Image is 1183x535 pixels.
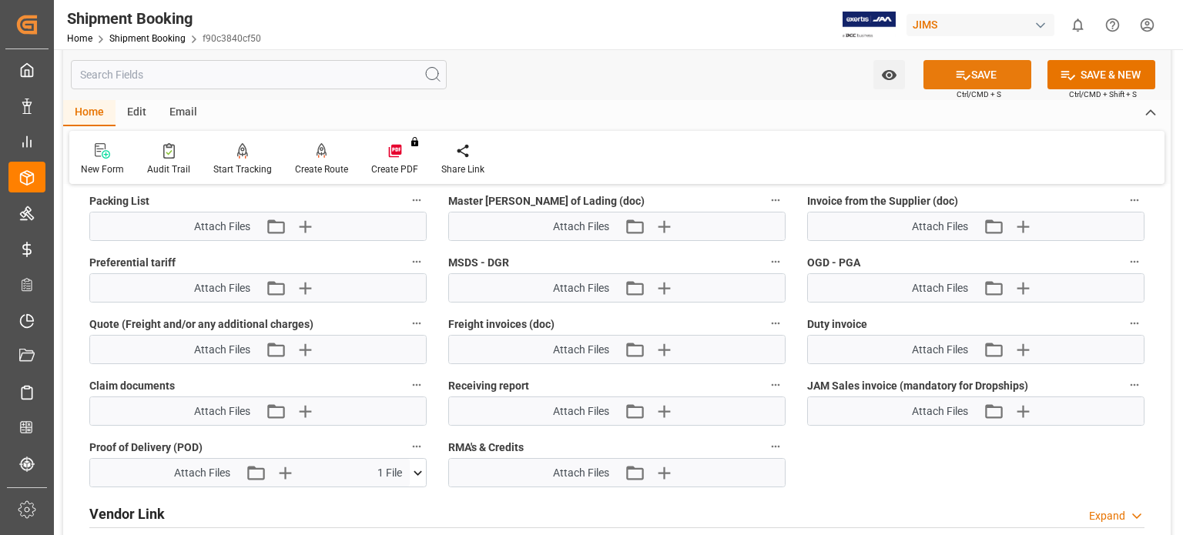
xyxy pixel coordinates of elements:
button: OGD - PGA [1124,252,1144,272]
button: Freight invoices (doc) [766,313,786,333]
span: Preferential tariff [89,255,176,271]
button: Preferential tariff [407,252,427,272]
span: MSDS - DGR [448,255,509,271]
span: 1 File [377,465,402,481]
span: Quote (Freight and/or any additional charges) [89,316,313,333]
div: Home [63,100,116,126]
span: Packing List [89,193,149,209]
a: Shipment Booking [109,33,186,44]
span: Claim documents [89,378,175,394]
span: Attach Files [912,403,968,420]
button: Help Center [1095,8,1130,42]
div: New Form [81,162,124,176]
button: show 0 new notifications [1061,8,1095,42]
input: Search Fields [71,60,447,89]
a: Home [67,33,92,44]
span: Ctrl/CMD + S [957,89,1001,100]
span: Receiving report [448,378,529,394]
button: SAVE & NEW [1047,60,1155,89]
span: Attach Files [553,465,609,481]
button: Claim documents [407,375,427,395]
span: Attach Files [912,280,968,296]
div: Edit [116,100,158,126]
span: Attach Files [553,403,609,420]
span: Invoice from the Supplier (doc) [807,193,958,209]
span: Duty invoice [807,316,867,333]
span: Attach Files [553,342,609,358]
div: Start Tracking [213,162,272,176]
span: Attach Files [194,403,250,420]
button: Duty invoice [1124,313,1144,333]
span: Attach Files [194,280,250,296]
button: Master [PERSON_NAME] of Lading (doc) [766,190,786,210]
button: JIMS [907,10,1061,39]
span: JAM Sales invoice (mandatory for Dropships) [807,378,1028,394]
button: MSDS - DGR [766,252,786,272]
button: Quote (Freight and/or any additional charges) [407,313,427,333]
div: Email [158,100,209,126]
span: Attach Files [174,465,230,481]
h2: Vendor Link [89,503,165,524]
button: JAM Sales invoice (mandatory for Dropships) [1124,375,1144,395]
button: open menu [873,60,905,89]
span: Attach Files [194,219,250,235]
button: Invoice from the Supplier (doc) [1124,190,1144,210]
button: SAVE [923,60,1031,89]
button: Proof of Delivery (POD) [407,436,427,456]
button: Receiving report [766,375,786,395]
span: Master [PERSON_NAME] of Lading (doc) [448,193,645,209]
span: Attach Files [912,342,968,358]
button: Packing List [407,190,427,210]
div: Expand [1089,508,1125,524]
div: Audit Trail [147,162,190,176]
span: Ctrl/CMD + Shift + S [1069,89,1137,100]
span: Attach Files [912,219,968,235]
span: Attach Files [194,342,250,358]
span: Attach Files [553,219,609,235]
div: JIMS [907,14,1054,36]
span: Attach Files [553,280,609,296]
div: Create Route [295,162,348,176]
div: Shipment Booking [67,7,261,30]
span: RMA's & Credits [448,440,524,456]
span: OGD - PGA [807,255,860,271]
div: Share Link [441,162,484,176]
span: Freight invoices (doc) [448,316,555,333]
span: Proof of Delivery (POD) [89,440,203,456]
img: Exertis%20JAM%20-%20Email%20Logo.jpg_1722504956.jpg [843,12,896,38]
button: RMA's & Credits [766,436,786,456]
